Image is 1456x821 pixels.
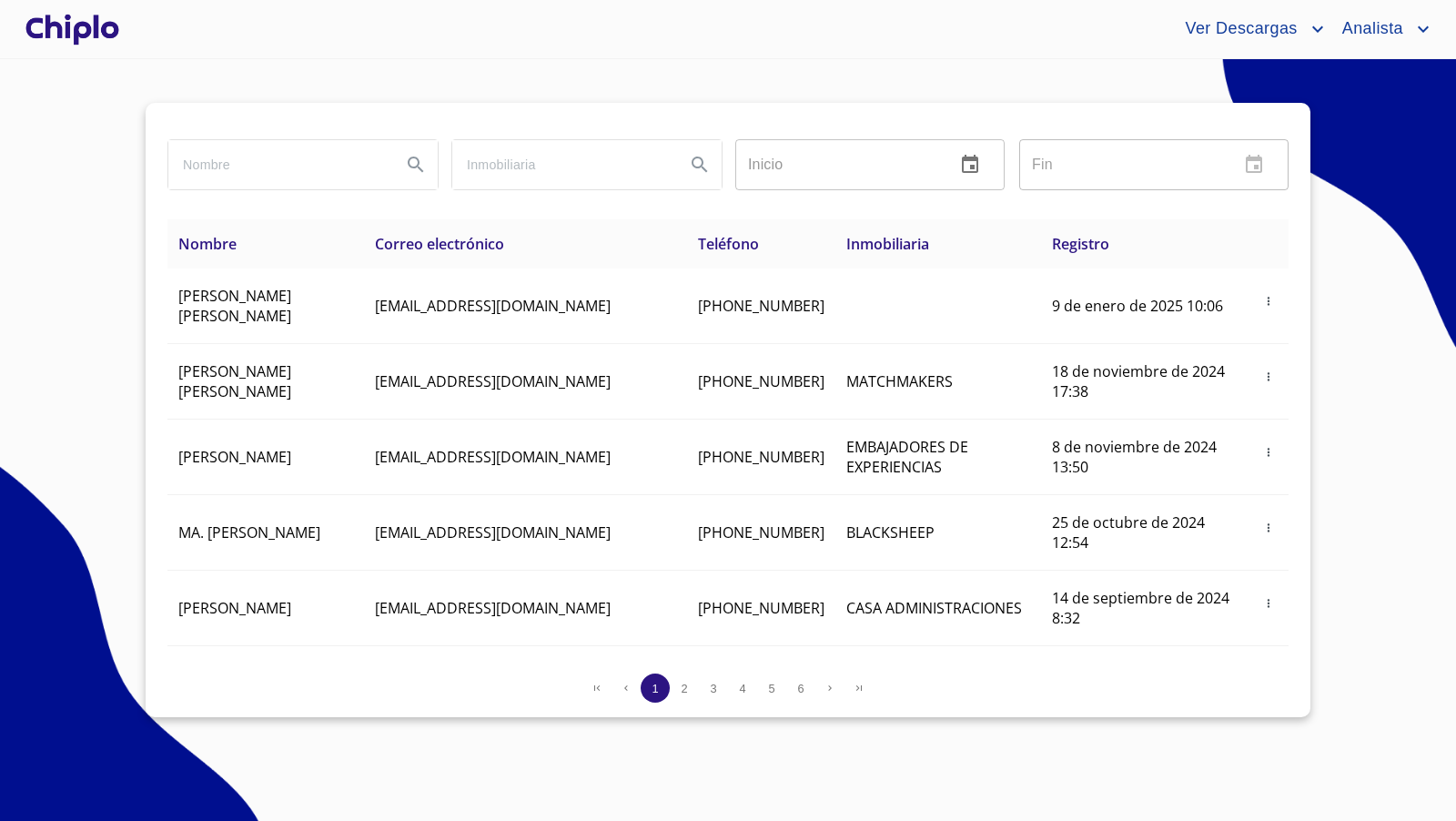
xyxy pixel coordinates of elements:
button: account of current user [1329,15,1434,44]
span: Correo electrónico [375,234,504,254]
input: search [452,140,671,189]
button: 3 [699,674,728,703]
button: Search [394,143,438,187]
span: [EMAIL_ADDRESS][DOMAIN_NAME] [375,598,611,618]
span: 4 [739,682,745,695]
span: [PHONE_NUMBER] [698,522,824,542]
span: 3 [710,682,716,695]
span: 14 de septiembre de 2024 8:32 [1052,588,1229,628]
span: [PHONE_NUMBER] [698,447,824,467]
span: CASA ADMINISTRACIONES [846,598,1022,618]
span: [EMAIL_ADDRESS][DOMAIN_NAME] [375,522,611,542]
span: Analista [1329,15,1412,44]
span: MA. [PERSON_NAME] [178,522,320,542]
span: 8 de noviembre de 2024 13:50 [1052,437,1217,477]
span: [PHONE_NUMBER] [698,371,824,391]
span: [EMAIL_ADDRESS][DOMAIN_NAME] [375,296,611,316]
span: [EMAIL_ADDRESS][DOMAIN_NAME] [375,371,611,391]
button: 2 [670,674,699,703]
button: Search [678,143,722,187]
button: 5 [757,674,786,703]
span: 5 [768,682,774,695]
span: 1 [652,682,658,695]
span: Inmobiliaria [846,234,929,254]
span: [PERSON_NAME] [178,598,291,618]
span: [PHONE_NUMBER] [698,598,824,618]
input: search [168,140,387,189]
button: account of current user [1171,15,1328,44]
span: BLACKSHEEP [846,522,935,542]
span: [PERSON_NAME] [178,447,291,467]
span: 2 [681,682,687,695]
span: 9 de enero de 2025 10:06 [1052,296,1223,316]
span: Registro [1052,234,1109,254]
span: 6 [797,682,804,695]
span: [PERSON_NAME] [PERSON_NAME] [178,361,291,401]
button: 4 [728,674,757,703]
span: [PERSON_NAME] [PERSON_NAME] [178,286,291,326]
button: 6 [786,674,815,703]
span: [EMAIL_ADDRESS][DOMAIN_NAME] [375,447,611,467]
span: EMBAJADORES DE EXPERIENCIAS [846,437,968,477]
span: MATCHMAKERS [846,371,953,391]
span: 25 de octubre de 2024 12:54 [1052,512,1205,552]
span: Nombre [178,234,237,254]
button: 1 [641,674,670,703]
span: Teléfono [698,234,759,254]
span: Ver Descargas [1171,15,1306,44]
span: 18 de noviembre de 2024 17:38 [1052,361,1225,401]
span: [PHONE_NUMBER] [698,296,824,316]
